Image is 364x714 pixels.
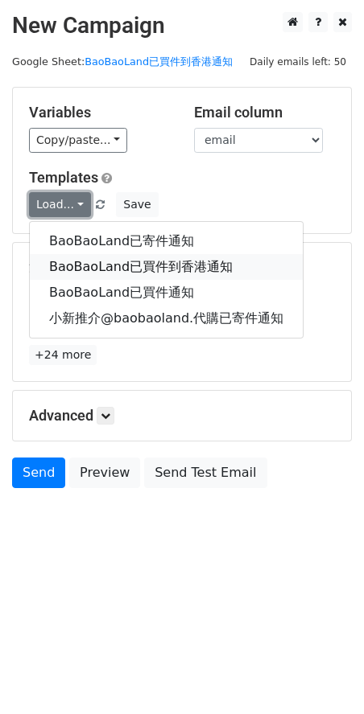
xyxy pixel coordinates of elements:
[194,104,335,121] h5: Email column
[30,228,303,254] a: BaoBaoLand已寄件通知
[30,254,303,280] a: BaoBaoLand已買件到香港通知
[283,637,364,714] iframe: Chat Widget
[29,169,98,186] a: Templates
[116,192,158,217] button: Save
[244,53,352,71] span: Daily emails left: 50
[29,128,127,153] a: Copy/paste...
[69,458,140,488] a: Preview
[30,280,303,306] a: BaoBaoLand已買件通知
[144,458,267,488] a: Send Test Email
[29,104,170,121] h5: Variables
[29,192,91,217] a: Load...
[244,55,352,68] a: Daily emails left: 50
[29,345,97,365] a: +24 more
[29,407,335,425] h5: Advanced
[12,55,233,68] small: Google Sheet:
[12,458,65,488] a: Send
[12,12,352,39] h2: New Campaign
[30,306,303,331] a: 小新推介@baobaoland.代購已寄件通知
[85,55,233,68] a: BaoBaoLand已買件到香港通知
